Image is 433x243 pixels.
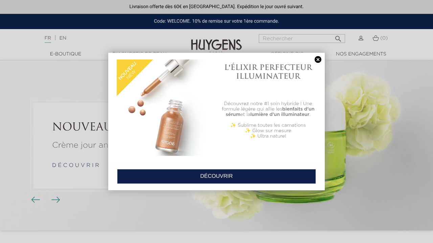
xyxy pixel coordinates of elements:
h1: L'ÉLIXIR PERFECTEUR ILLUMINATEUR [220,63,316,81]
p: ✨ Ultra naturel [220,133,316,139]
p: Découvrez notre #1 soin hybride ! Une formule légère qui allie les et la . [220,101,316,117]
a: DÉCOUVRIR [117,169,316,184]
b: lumière d'un illuminateur [250,112,310,117]
p: ✨ Sublime toutes les carnations [220,123,316,128]
b: bienfaits d'un sérum [226,107,314,117]
p: ✨ Glow sur mesure [220,128,316,133]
